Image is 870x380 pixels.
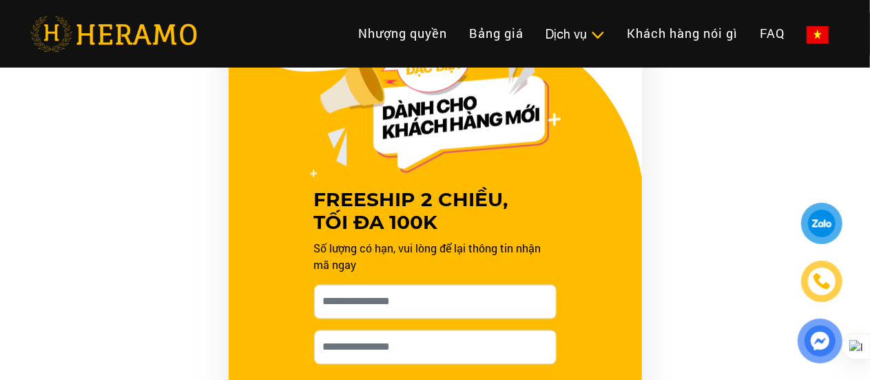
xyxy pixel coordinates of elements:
[807,26,829,43] img: vn-flag.png
[314,189,557,235] h3: FREESHIP 2 CHIỀU, TỐI ĐA 100K
[749,19,796,48] a: FAQ
[546,25,605,43] div: Dịch vụ
[30,16,197,52] img: heramo-logo.png
[314,241,557,274] p: Số lượng có hạn, vui lòng để lại thông tin nhận mã ngay
[803,263,841,301] a: phone-icon
[812,272,832,291] img: phone-icon
[616,19,749,48] a: Khách hàng nói gì
[347,19,458,48] a: Nhượng quyền
[590,28,605,42] img: subToggleIcon
[310,28,561,178] img: Offer Header
[458,19,535,48] a: Bảng giá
